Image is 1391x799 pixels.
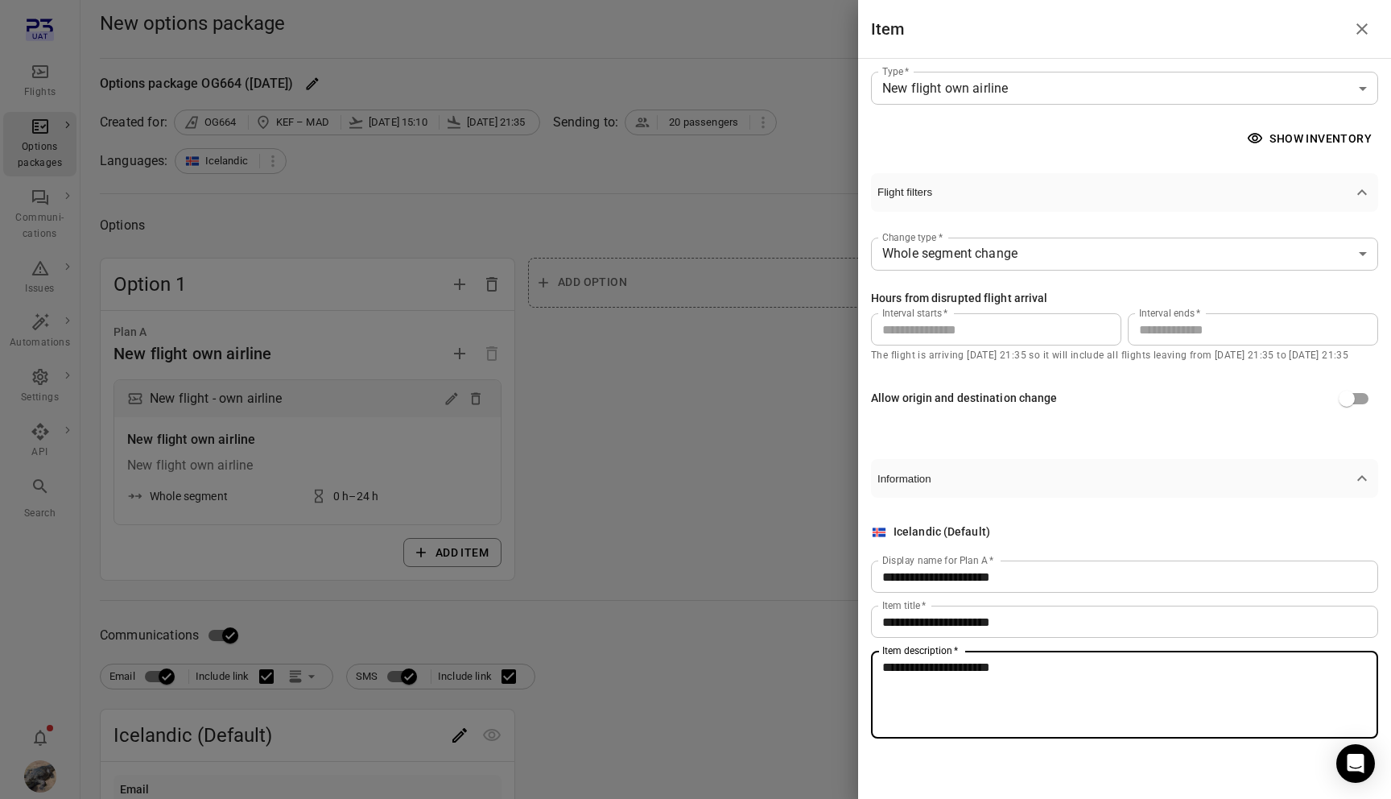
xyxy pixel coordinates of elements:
[882,79,1352,98] div: New flight own airline
[871,173,1378,212] button: Flight filters
[882,598,927,612] label: Item title
[871,498,1378,764] div: Flight filters
[1244,124,1378,154] button: Show inventory
[871,212,1378,441] div: Flight filters
[882,230,943,244] label: Change type
[1336,744,1375,783] div: Open Intercom Messenger
[877,186,1352,198] span: Flight filters
[894,524,990,541] div: Icelandic (Default)
[882,64,910,78] label: Type
[871,16,905,42] h1: Item
[1346,13,1378,45] button: Close drawer
[871,290,1048,308] div: Hours from disrupted flight arrival
[882,244,1352,263] div: Whole segment change
[871,459,1378,498] button: Information
[882,553,994,567] label: Display name for Plan A
[1139,306,1201,320] label: Interval ends
[882,644,958,657] label: Item description
[871,348,1378,364] p: The flight is arriving [DATE] 21:35 so it will include all flights leaving from [DATE] 21:35 to [...
[877,473,1352,485] span: Information
[871,390,1058,408] div: Allow origin and destination change
[882,306,947,320] label: Interval starts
